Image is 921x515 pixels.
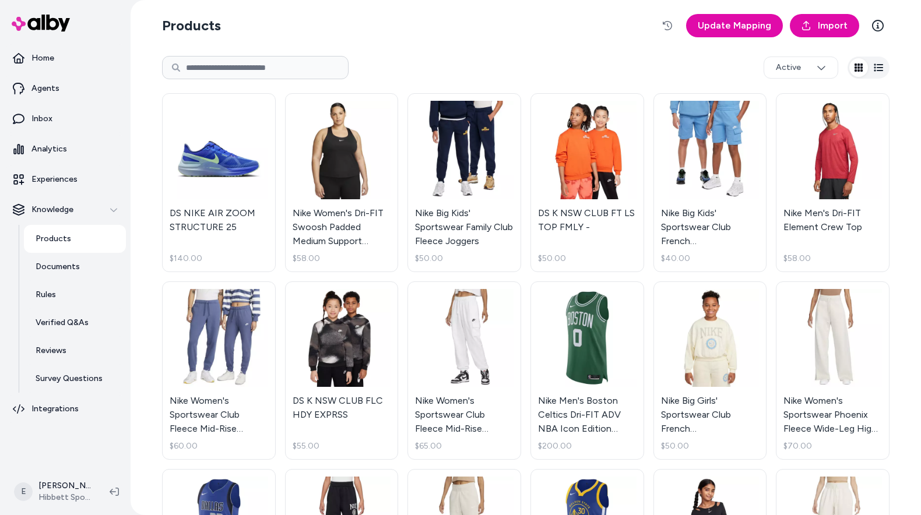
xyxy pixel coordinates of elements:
h2: Products [162,16,221,35]
a: Nike Men's Dri-FIT Element Crew TopNike Men's Dri-FIT Element Crew Top$58.00 [776,93,890,272]
button: Active [764,57,838,79]
a: Nike Big Girls' Sportswear Club French Terry Crew-Neck SweatshirtNike Big Girls' Sportswear Club ... [653,281,767,460]
span: Hibbett Sports [38,492,91,503]
p: Analytics [31,143,67,155]
a: Agents [5,75,126,103]
span: E [14,482,33,501]
button: E[PERSON_NAME]Hibbett Sports [7,473,100,510]
button: Knowledge [5,196,126,224]
p: Experiences [31,174,78,185]
a: Experiences [5,165,126,193]
a: Nike Women's Sportswear Club Fleece Mid-Rise JoggersNike Women's Sportswear Club Fleece Mid-Rise ... [162,281,276,460]
a: DS NIKE AIR ZOOM STRUCTURE 25DS NIKE AIR ZOOM STRUCTURE 25$140.00 [162,93,276,272]
a: Nike Women's Dri-FIT Swoosh Padded Medium Support Sports Bra TankNike Women's Dri-FIT Swoosh Padd... [285,93,399,272]
a: Documents [24,253,126,281]
a: Nike Big Kids' Sportswear Family Club Fleece JoggersNike Big Kids' Sportswear Family Club Fleece ... [407,93,521,272]
a: Home [5,44,126,72]
a: Import [790,14,859,37]
a: Nike Big Kids' Sportswear Club French Terry LB Cargo ShortsNike Big Kids' Sportswear Club French ... [653,93,767,272]
p: Documents [36,261,80,273]
a: Update Mapping [686,14,783,37]
a: Inbox [5,105,126,133]
p: [PERSON_NAME] [38,480,91,492]
a: Analytics [5,135,126,163]
a: Products [24,225,126,253]
p: Survey Questions [36,373,103,385]
p: Agents [31,83,59,94]
span: Update Mapping [698,19,771,33]
a: Verified Q&As [24,309,126,337]
span: Import [818,19,848,33]
a: DS K NSW CLUB FT LS TOP FMLY -DS K NSW CLUB FT LS TOP FMLY -$50.00 [530,93,644,272]
a: Rules [24,281,126,309]
a: Integrations [5,395,126,423]
p: Inbox [31,113,52,125]
img: alby Logo [12,15,70,31]
p: Reviews [36,345,66,357]
p: Integrations [31,403,79,415]
p: Products [36,233,71,245]
a: Reviews [24,337,126,365]
a: Nike Women's Sportswear Club Fleece Mid-Rise Oversized Cargo SweatpantsNike Women's Sportswear Cl... [407,281,521,460]
p: Verified Q&As [36,317,89,329]
p: Knowledge [31,204,73,216]
a: Survey Questions [24,365,126,393]
a: Nike Women's Sportswear Phoenix Fleece Wide-Leg High-Rise SweatpantsNike Women's Sportswear Phoen... [776,281,890,460]
p: Rules [36,289,56,301]
a: DS K NSW CLUB FLC HDY EXPRSSDS K NSW CLUB FLC HDY EXPRSS$55.00 [285,281,399,460]
a: Nike Men's Boston Celtics Dri-FIT ADV NBA Icon Edition Authentic Jersey - GreenNike Men's Boston ... [530,281,644,460]
p: Home [31,52,54,64]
